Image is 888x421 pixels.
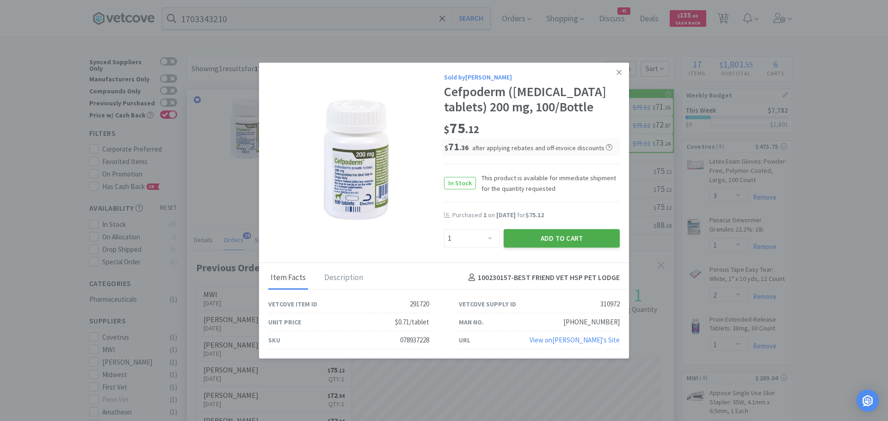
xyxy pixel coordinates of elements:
div: URL [459,335,470,345]
div: SKU [268,335,280,345]
span: This product is available for immediate shipment for the quantity requested [476,173,620,194]
div: [PHONE_NUMBER] [563,317,620,328]
span: $75.12 [525,211,544,219]
span: . 36 [459,143,469,152]
span: after applying rebates and off-invoice discounts [472,144,612,152]
span: [DATE] [496,211,516,219]
div: Cefpoderm ([MEDICAL_DATA] tablets) 200 mg, 100/Bottle [444,84,620,115]
span: $ [444,123,450,136]
button: Add to Cart [504,229,620,247]
div: $0.71/tablet [395,317,429,328]
span: $ [444,143,448,152]
div: 078937228 [400,335,429,346]
div: Vetcove Item ID [268,299,317,309]
img: 8332268b570b4204b7cb756d39661ba8_310972.jpeg [296,99,416,220]
span: 75 [444,119,479,137]
div: Unit Price [268,317,301,327]
div: 291720 [410,299,429,310]
div: Vetcove Supply ID [459,299,516,309]
span: . 12 [465,123,479,136]
div: Sold by [PERSON_NAME] [444,72,620,82]
span: 1 [483,211,487,219]
a: View on[PERSON_NAME]'s Site [530,336,620,344]
div: 310972 [600,299,620,310]
span: 71 [444,140,469,153]
div: Open Intercom Messenger [857,390,879,412]
div: Item Facts [268,266,308,289]
div: Description [322,266,365,289]
div: Purchased on for [452,211,620,220]
h4: 100230157 - BEST FRIEND VET HSP PET LODGE [465,272,620,284]
span: In Stock [444,177,475,189]
div: Man No. [459,317,484,327]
